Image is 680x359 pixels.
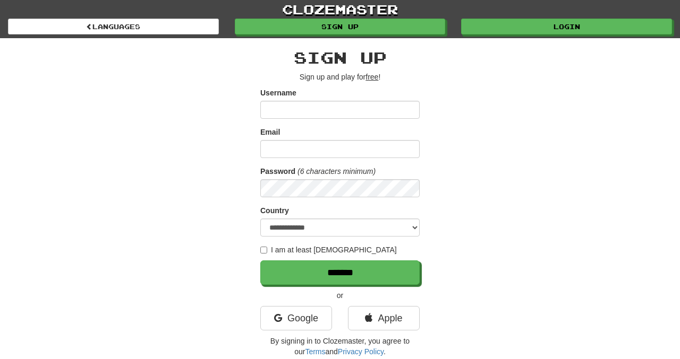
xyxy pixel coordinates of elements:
h2: Sign up [260,49,420,66]
a: Sign up [235,19,446,34]
a: Privacy Policy [338,347,384,356]
u: free [365,73,378,81]
label: Password [260,166,295,177]
em: (6 characters minimum) [297,167,376,176]
p: or [260,290,420,301]
a: Apple [348,306,420,330]
label: I am at least [DEMOGRAPHIC_DATA] [260,244,397,255]
label: Country [260,205,289,216]
a: Languages [8,19,219,34]
input: I am at least [DEMOGRAPHIC_DATA] [260,247,267,253]
p: By signing in to Clozemaster, you agree to our and . [260,336,420,357]
p: Sign up and play for ! [260,72,420,82]
a: Login [461,19,672,34]
a: Google [260,306,332,330]
label: Email [260,127,280,137]
label: Username [260,87,296,98]
a: Terms [305,347,325,356]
